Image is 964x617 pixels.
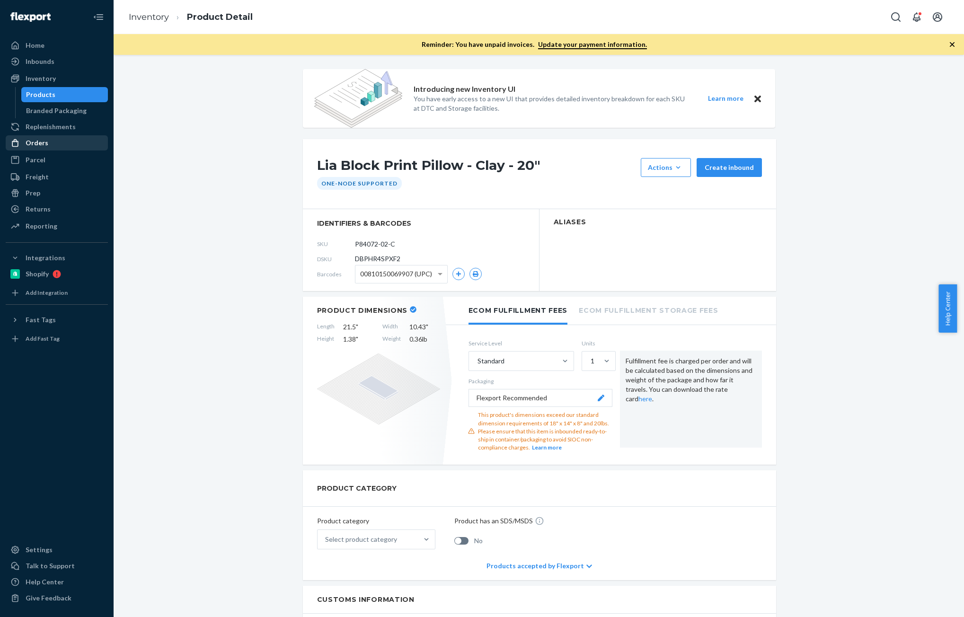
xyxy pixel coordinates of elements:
a: Branded Packaging [21,103,108,118]
a: Freight [6,169,108,185]
span: 0.36 lb [409,335,440,344]
div: Integrations [26,253,65,263]
div: Replenishments [26,122,76,132]
button: Open Search Box [886,8,905,26]
a: Add Integration [6,285,108,300]
span: Weight [382,335,401,344]
a: Prep [6,185,108,201]
div: Shopify [26,269,49,279]
button: Fast Tags [6,312,108,327]
a: Settings [6,542,108,557]
div: One-Node Supported [317,177,402,190]
input: 1 [590,356,591,366]
span: Barcodes [317,270,355,278]
span: Height [317,335,335,344]
div: Settings [26,545,53,555]
div: Home [26,41,44,50]
button: Flexport Recommended [469,389,612,407]
div: Branded Packaging [26,106,87,115]
h2: Customs Information [317,595,762,604]
div: Add Integration [26,289,68,297]
button: Learn more [702,93,750,105]
div: This product's dimensions exceed our standard dimension requirements of 18" x 14" x 8" and 20lbs.... [478,411,612,451]
p: Introducing new Inventory UI [414,84,515,95]
p: You have early access to a new UI that provides detailed inventory breakdown for each SKU at DTC ... [414,94,691,113]
span: DSKU [317,255,355,263]
div: Returns [26,204,51,214]
span: SKU [317,240,355,248]
a: Update your payment information. [538,40,647,49]
div: 1 [591,356,594,366]
a: Inventory [6,71,108,86]
a: Parcel [6,152,108,167]
h2: Product Dimensions [317,306,408,315]
span: " [426,323,428,331]
span: 1.38 [343,335,374,344]
button: Create inbound [697,158,762,177]
span: identifiers & barcodes [317,219,525,228]
span: " [356,323,358,331]
span: Width [382,322,401,332]
h1: Lia Block Print Pillow - Clay - 20" [317,158,636,177]
div: Fulfillment fee is charged per order and will be calculated based on the dimensions and weight of... [620,351,762,448]
a: Home [6,38,108,53]
span: 00810150069907 (UPC) [360,266,432,282]
input: Standard [477,356,478,366]
p: Reminder: You have unpaid invoices. [422,40,647,49]
div: Select product category [325,535,397,544]
span: No [474,536,483,546]
a: Inbounds [6,54,108,69]
div: Products [26,90,55,99]
span: " [356,335,358,343]
div: Give Feedback [26,593,71,603]
div: Inventory [26,74,56,83]
p: Product category [317,516,435,526]
h2: Aliases [554,219,762,226]
div: Standard [478,356,504,366]
div: Prep [26,188,40,198]
span: Length [317,322,335,332]
div: Actions [648,163,684,172]
div: Inbounds [26,57,54,66]
button: Give Feedback [6,591,108,606]
label: Service Level [469,339,574,347]
button: Learn more [532,443,562,451]
span: DBPHR4SPXF2 [355,254,400,264]
button: Integrations [6,250,108,265]
a: here [638,395,652,403]
button: Close [752,93,764,105]
span: 21.5 [343,322,374,332]
div: Fast Tags [26,315,56,325]
a: Inventory [129,12,169,22]
div: Parcel [26,155,45,165]
button: Actions [641,158,691,177]
a: Reporting [6,219,108,234]
a: Help Center [6,574,108,590]
img: Flexport logo [10,12,51,22]
a: Shopify [6,266,108,282]
a: Replenishments [6,119,108,134]
a: Add Fast Tag [6,331,108,346]
div: Orders [26,138,48,148]
ol: breadcrumbs [121,3,260,31]
label: Units [582,339,612,347]
div: Add Fast Tag [26,335,60,343]
div: Products accepted by Flexport [486,552,592,580]
a: Talk to Support [6,558,108,573]
a: Products [21,87,108,102]
img: new-reports-banner-icon.82668bd98b6a51aee86340f2a7b77ae3.png [314,69,402,128]
button: Open account menu [928,8,947,26]
li: Ecom Fulfillment Fees [469,297,568,325]
button: Help Center [938,284,957,333]
button: Open notifications [907,8,926,26]
div: Freight [26,172,49,182]
div: Talk to Support [26,561,75,571]
p: Product has an SDS/MSDS [454,516,533,526]
li: Ecom Fulfillment Storage Fees [579,297,718,323]
div: Help Center [26,577,64,587]
div: Reporting [26,221,57,231]
span: 10.43 [409,322,440,332]
a: Returns [6,202,108,217]
p: Packaging [469,377,612,385]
